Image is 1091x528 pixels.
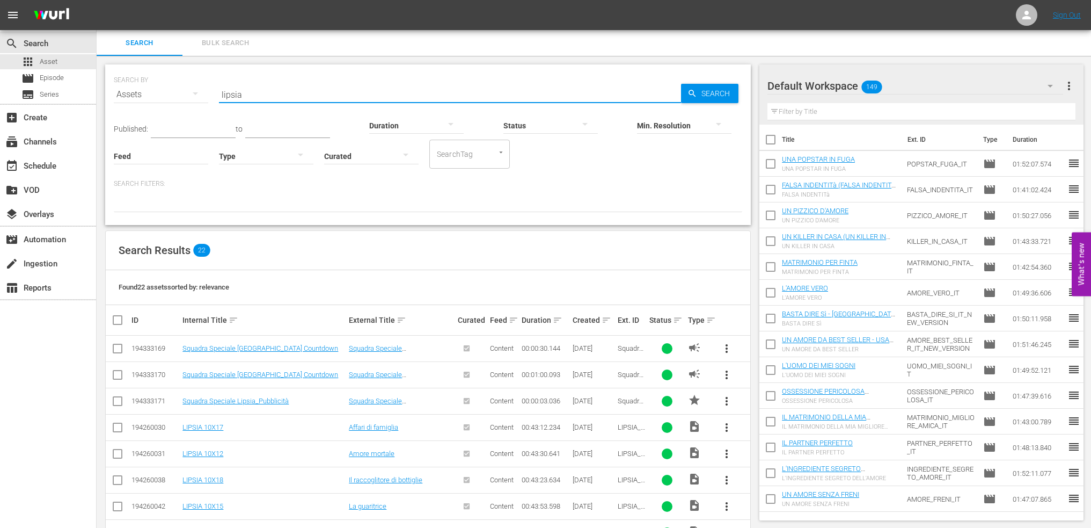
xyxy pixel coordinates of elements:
div: 00:00:30.144 [522,344,569,352]
span: AD [688,367,701,380]
a: Il raccoglitore di bottiglie [349,476,422,484]
a: Squadra Speciale [GEOGRAPHIC_DATA] Countdown [349,371,450,387]
a: L'UOMO DEI MIEI SOGNI [782,361,855,370]
span: reorder [1067,440,1080,453]
div: L'AMORE VERO [782,294,828,301]
span: Channels [5,135,18,148]
div: IL PARTNER PERFETTO [782,449,853,456]
div: L'UOMO DEI MIEI SOGNI [782,372,855,379]
div: Duration [522,314,569,327]
div: [DATE] [573,344,614,352]
span: sort [706,315,716,325]
a: FALSA INDENTITà (FALSA INDENTITà - 2 min adv) [782,181,896,197]
td: PARTNER_PERFETTO_IT [903,435,979,460]
th: Ext. ID [901,125,977,155]
span: LIPSIA_10X18 [618,476,645,492]
span: Overlays [5,208,18,221]
span: to [236,125,243,133]
td: MATRIMONIO_FINTA_IT [903,254,979,280]
span: more_vert [720,500,733,513]
span: Video [688,499,701,512]
div: 00:43:12.234 [522,423,569,431]
a: UN PIZZICO D'AMORE [782,207,848,215]
div: 194260038 [131,476,179,484]
a: LIPSIA 10X15 [182,502,223,510]
a: L'INGREDIENTE SEGRETO DELL'AMORE [782,465,865,481]
span: Squadra Speciale [GEOGRAPHIC_DATA] Countdown [618,344,646,401]
td: FALSA_INDENTITA_IT [903,177,979,202]
div: Internal Title [182,314,346,327]
div: [DATE] [573,423,614,431]
span: reorder [1067,492,1080,505]
span: Episode [983,441,996,454]
span: Squadra Speciale [GEOGRAPHIC_DATA] Countdown [618,371,646,427]
span: reorder [1067,389,1080,402]
td: 01:52:11.077 [1008,460,1067,486]
div: [DATE] [573,502,614,510]
span: sort [397,315,406,325]
span: reorder [1067,466,1080,479]
div: 194333171 [131,397,179,405]
td: 01:48:13.840 [1008,435,1067,460]
span: sort [229,315,238,325]
button: more_vert [714,441,739,467]
span: search [5,37,18,50]
td: PIZZICO_AMORE_IT [903,202,979,228]
td: 01:42:54.360 [1008,254,1067,280]
span: more_vert [720,474,733,487]
span: 149 [862,76,882,98]
button: more_vert [714,336,739,361]
span: Video [688,420,701,433]
span: Episode [983,157,996,170]
div: [DATE] [573,397,614,405]
span: more_vert [1063,79,1075,92]
span: Video [688,473,701,486]
div: 194333170 [131,371,179,379]
span: Search Results [119,244,191,257]
span: sort [553,315,562,325]
span: Episode [983,493,996,505]
span: Reports [5,281,18,294]
span: more_vert [720,447,733,460]
span: Content [490,502,514,510]
a: Squadra Speciale [GEOGRAPHIC_DATA] Countdown [182,371,338,379]
button: Open [496,147,506,157]
a: Affari di famiglia [349,423,398,431]
div: [DATE] [573,450,614,458]
td: OSSESSIONE_PERICOLOSA_IT [903,383,979,409]
a: UN AMORE SENZA FRENI [782,490,859,498]
button: more_vert [714,494,739,519]
span: Automation [5,233,18,246]
span: Schedule [5,160,18,172]
span: reorder [1067,208,1080,221]
span: more_vert [720,342,733,355]
span: Episode [40,73,64,83]
span: reorder [1067,337,1080,350]
td: AMORE_FRENI_IT [903,486,979,512]
div: OSSESSIONE PERICOLOSA [782,397,898,404]
span: movie [983,261,996,273]
a: LIPSIA 10X18 [182,476,223,484]
span: Episode [983,364,996,377]
span: Episode [983,467,996,480]
td: KILLER_IN_CASA_IT [903,228,979,254]
div: ID [131,316,179,324]
div: MATRIMONIO PER FINTA [782,269,858,276]
div: UNA POPSTAR IN FUGA [782,165,855,172]
div: 194260030 [131,423,179,431]
div: Feed [490,314,519,327]
span: Series [40,89,59,100]
p: Search Filters: [114,179,742,189]
span: reorder [1067,415,1080,428]
div: UN KILLER IN CASA [782,243,898,250]
span: Episode [983,389,996,402]
div: UN AMORE SENZA FRENI [782,501,859,508]
img: ans4CAIJ8jUAAAAAAAAAAAAAAAAAAAAAAAAgQb4GAAAAAAAAAAAAAAAAAAAAAAAAJMjXAAAAAAAAAAAAAAAAAAAAAAAAgAT5G... [26,3,77,28]
a: UN KILLER IN CASA (UN KILLER IN CASA - 2 min adv) [782,233,890,249]
span: Content [490,397,514,405]
div: 00:43:53.598 [522,502,569,510]
td: 01:49:52.121 [1008,357,1067,383]
span: 22 [193,244,210,257]
a: L'AMORE VERO [782,284,828,292]
a: OSSESSIONE PERICOLOSA (OSSESSIONE PERICOLOSA -2 min adv) [782,387,888,411]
